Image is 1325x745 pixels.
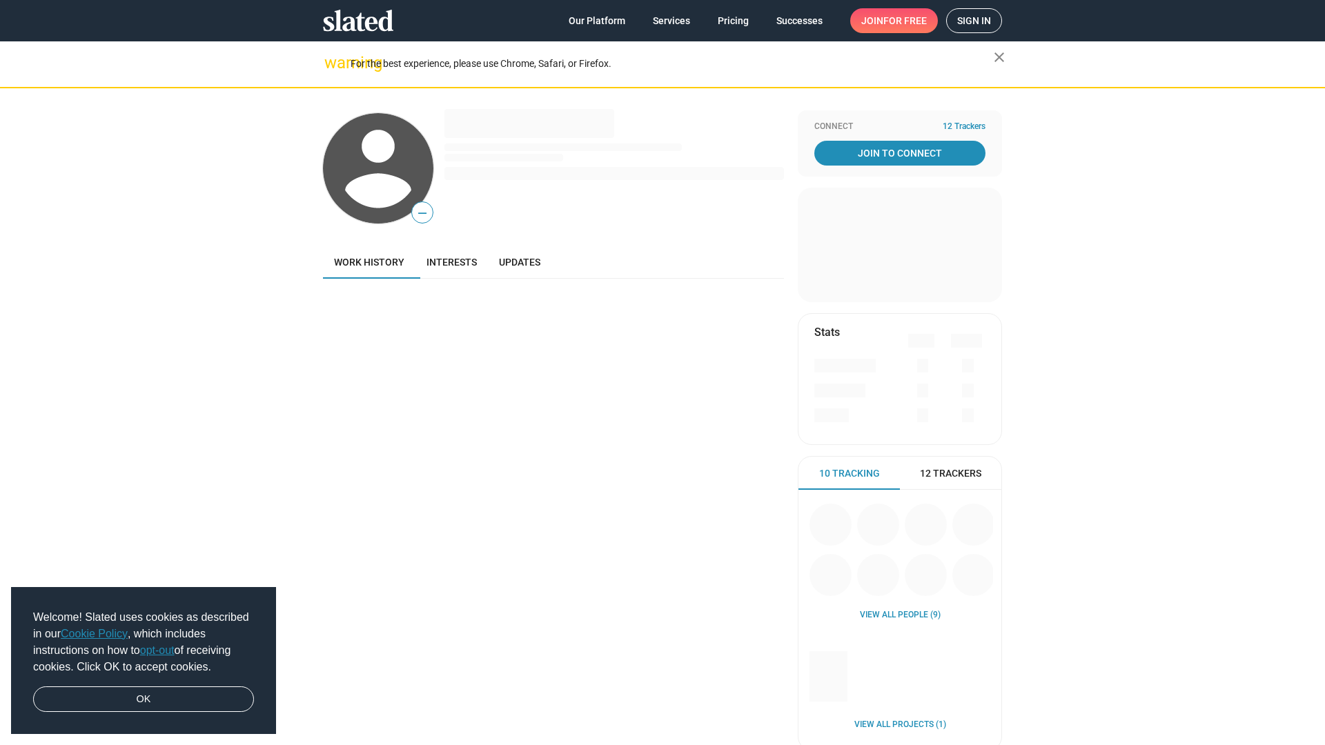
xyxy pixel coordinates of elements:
a: Join To Connect [814,141,985,166]
a: Services [642,8,701,33]
span: Successes [776,8,823,33]
span: Interests [426,257,477,268]
a: Sign in [946,8,1002,33]
mat-card-title: Stats [814,325,840,339]
mat-icon: warning [324,54,341,71]
span: Welcome! Slated uses cookies as described in our , which includes instructions on how to of recei... [33,609,254,675]
a: View all People (9) [860,610,941,621]
div: For the best experience, please use Chrome, Safari, or Firefox. [351,54,994,73]
span: 10 Tracking [819,467,880,480]
span: Join [861,8,927,33]
span: Sign in [957,9,991,32]
a: View all Projects (1) [854,719,946,731]
a: Interests [415,246,488,279]
a: dismiss cookie message [33,686,254,713]
a: Work history [323,246,415,279]
span: Our Platform [569,8,625,33]
a: opt-out [140,644,175,656]
span: 12 Trackers [920,467,981,480]
a: Updates [488,246,551,279]
span: Work history [334,257,404,268]
span: Pricing [718,8,749,33]
a: Our Platform [558,8,636,33]
span: 12 Trackers [943,121,985,132]
span: Join To Connect [817,141,983,166]
span: for free [883,8,927,33]
mat-icon: close [991,49,1008,66]
span: Services [653,8,690,33]
a: Joinfor free [850,8,938,33]
a: Pricing [707,8,760,33]
span: — [412,204,433,222]
a: Cookie Policy [61,628,128,639]
div: cookieconsent [11,587,276,735]
span: Updates [499,257,540,268]
div: Connect [814,121,985,132]
a: Successes [765,8,834,33]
